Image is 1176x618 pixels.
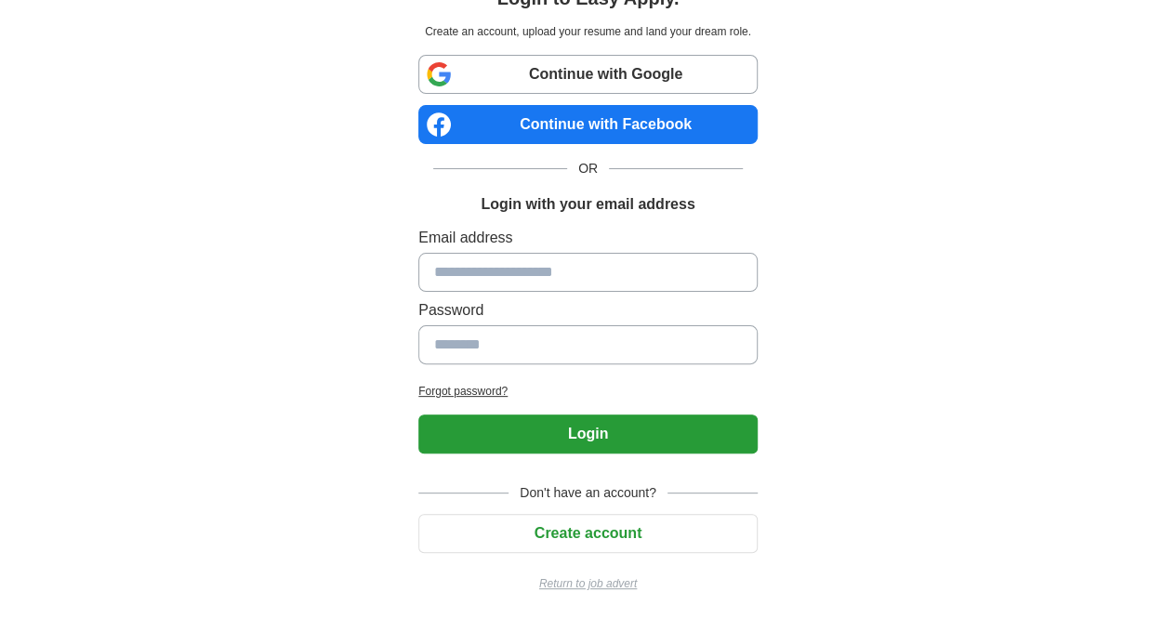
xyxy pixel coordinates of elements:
button: Create account [418,514,758,553]
a: Create account [418,525,758,541]
label: Password [418,299,758,322]
a: Continue with Google [418,55,758,94]
button: Login [418,414,758,454]
a: Forgot password? [418,383,758,400]
a: Return to job advert [418,575,758,592]
p: Create an account, upload your resume and land your dream role. [422,23,754,40]
a: Continue with Facebook [418,105,758,144]
span: Don't have an account? [509,483,667,503]
label: Email address [418,227,758,249]
h1: Login with your email address [481,193,694,216]
span: OR [567,159,609,178]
